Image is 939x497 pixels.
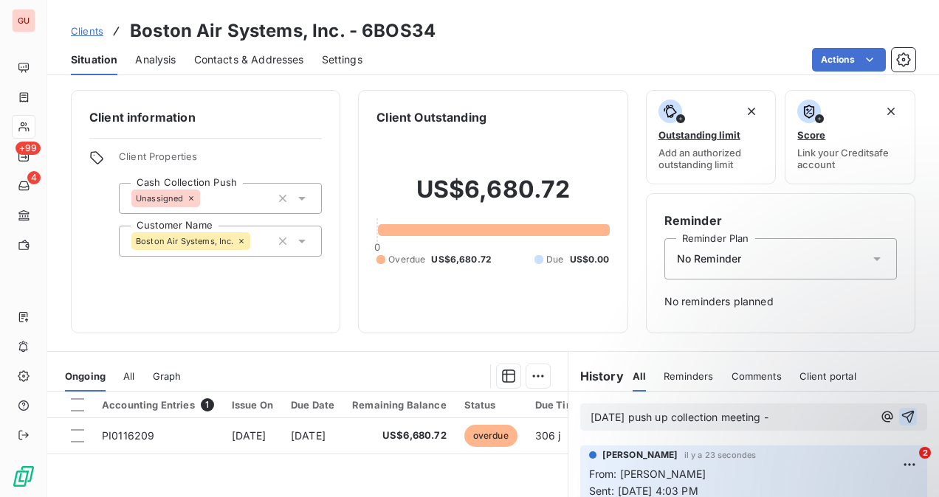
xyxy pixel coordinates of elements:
[119,150,322,171] span: Client Properties
[102,398,214,411] div: Accounting Entries
[785,90,915,184] button: ScoreLink your Creditsafe account
[352,428,447,443] span: US$6,680.72
[136,194,184,203] span: Unassigned
[677,251,742,266] span: No Reminder
[194,52,304,67] span: Contacts & Addresses
[250,234,262,248] input: Add a tag
[291,429,326,442] span: [DATE]
[291,399,334,411] div: Due Date
[65,370,106,382] span: Ongoing
[89,108,322,126] h6: Client information
[102,429,154,442] span: PI0116209
[16,142,41,155] span: +99
[232,399,273,411] div: Issue On
[546,253,563,266] span: Due
[602,448,678,462] span: [PERSON_NAME]
[589,468,706,480] span: From: [PERSON_NAME]
[664,212,897,229] h6: Reminder
[136,237,234,246] span: Boston Air Systems, Inc.
[71,24,103,38] a: Clients
[464,399,517,411] div: Status
[374,241,380,253] span: 0
[919,447,931,459] span: 2
[12,9,35,32] div: GU
[153,370,182,382] span: Graph
[589,484,698,497] span: Sent: [DATE] 4:03 PM
[658,129,740,141] span: Outstanding limit
[644,354,939,457] iframe: Intercom notifications message
[27,171,41,184] span: 4
[570,253,610,266] span: US$0.00
[135,52,176,67] span: Analysis
[568,367,624,385] h6: History
[200,192,212,205] input: Add a tag
[658,147,764,170] span: Add an authorized outstanding limit
[322,52,362,67] span: Settings
[684,451,757,459] span: il y a 23 secondes
[388,253,425,266] span: Overdue
[376,108,486,126] h6: Client Outstanding
[71,52,117,67] span: Situation
[535,399,596,411] div: Due Time
[889,447,924,482] iframe: Intercom live chat
[201,398,214,411] span: 1
[797,129,825,141] span: Score
[633,370,646,382] span: All
[232,429,266,442] span: [DATE]
[797,147,903,170] span: Link your Creditsafe account
[535,429,561,442] span: 306 j
[431,253,492,266] span: US$6,680.72
[464,425,517,447] span: overdue
[812,48,886,72] button: Actions
[664,294,897,309] span: No reminders planned
[591,411,768,423] span: [DATE] push up collection meeting -
[376,175,609,219] h2: US$6,680.72
[646,90,777,184] button: Outstanding limitAdd an authorized outstanding limit
[130,18,436,44] h3: Boston Air Systems, Inc. - 6BOS34
[71,25,103,37] span: Clients
[12,465,35,488] img: Logo LeanPay
[352,399,447,411] div: Remaining Balance
[123,370,134,382] span: All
